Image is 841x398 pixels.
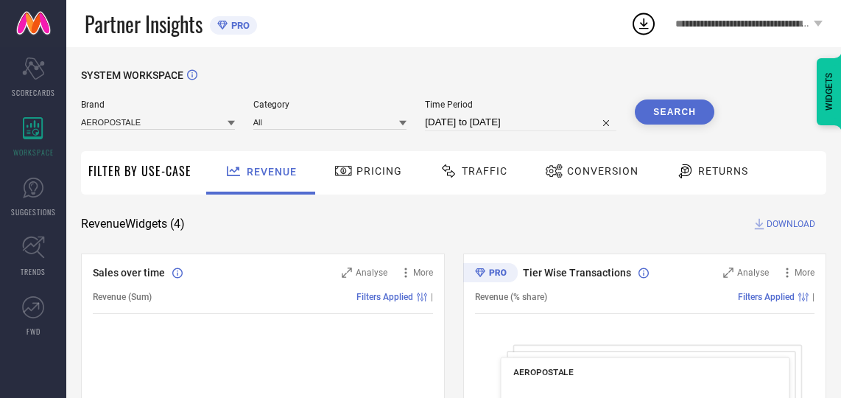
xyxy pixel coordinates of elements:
[795,268,814,278] span: More
[413,268,433,278] span: More
[21,266,46,277] span: TRENDS
[93,292,152,302] span: Revenue (Sum)
[27,326,41,337] span: FWD
[13,147,54,158] span: WORKSPACE
[523,267,631,279] span: Tier Wise Transactions
[635,99,714,125] button: Search
[462,165,507,177] span: Traffic
[513,367,574,377] span: AEROPOSTALE
[356,268,387,278] span: Analyse
[81,69,183,81] span: SYSTEM WORKSPACE
[475,292,547,302] span: Revenue (% share)
[431,292,433,302] span: |
[81,99,235,110] span: Brand
[567,165,638,177] span: Conversion
[356,165,402,177] span: Pricing
[630,10,657,37] div: Open download list
[737,268,769,278] span: Analyse
[356,292,413,302] span: Filters Applied
[81,217,185,231] span: Revenue Widgets ( 4 )
[11,206,56,217] span: SUGGESTIONS
[93,267,165,279] span: Sales over time
[723,268,733,278] svg: Zoom
[247,166,297,178] span: Revenue
[812,292,814,302] span: |
[253,99,407,110] span: Category
[698,165,748,177] span: Returns
[425,99,616,110] span: Time Period
[228,20,250,31] span: PRO
[85,9,203,39] span: Partner Insights
[342,268,352,278] svg: Zoom
[12,87,55,98] span: SCORECARDS
[88,162,191,180] span: Filter By Use-Case
[425,114,616,131] input: Select time period
[463,263,518,285] div: Premium
[738,292,795,302] span: Filters Applied
[767,217,815,231] span: DOWNLOAD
